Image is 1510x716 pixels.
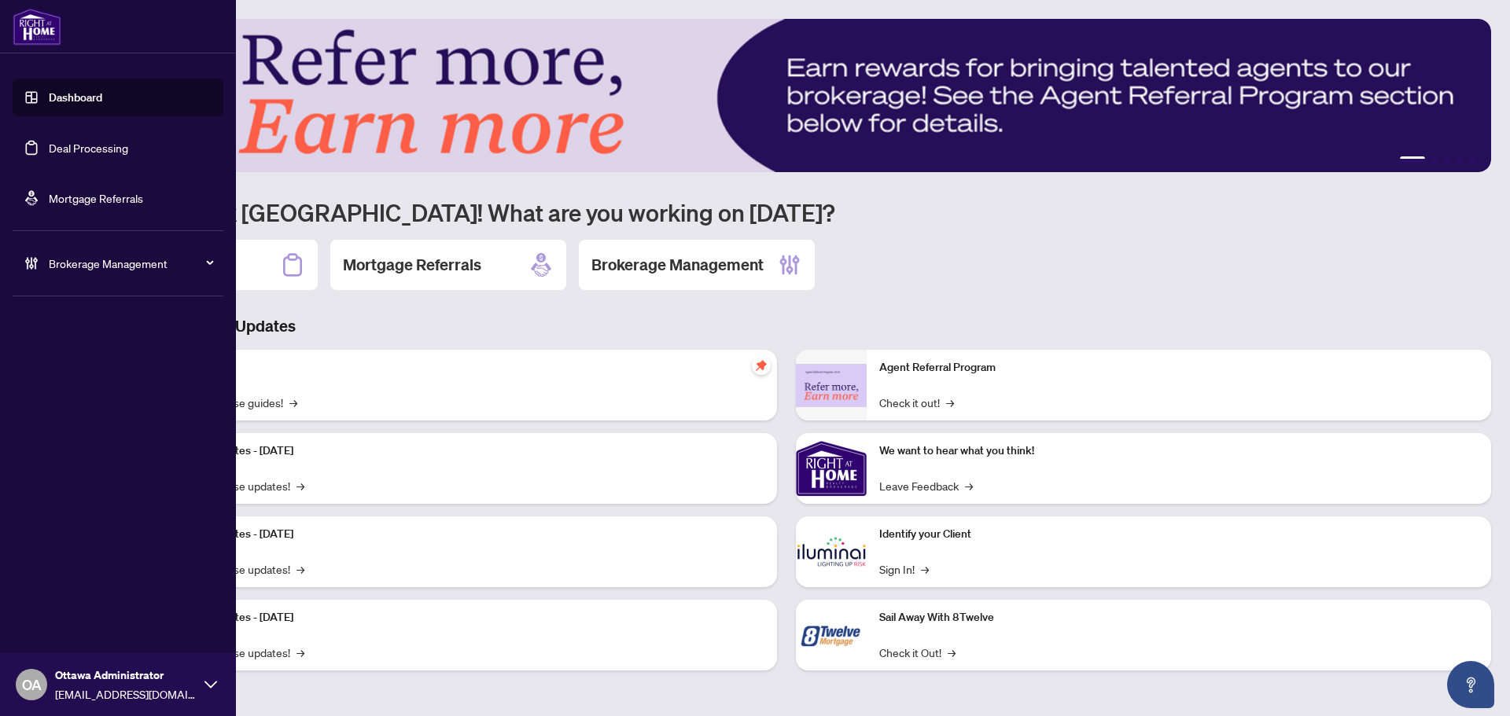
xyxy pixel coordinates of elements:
button: 3 [1444,156,1450,163]
h2: Brokerage Management [591,254,764,276]
h3: Brokerage & Industry Updates [82,315,1491,337]
span: → [946,394,954,411]
span: pushpin [752,356,771,375]
p: Platform Updates - [DATE] [165,526,764,543]
button: 5 [1469,156,1475,163]
img: Identify your Client [796,516,867,587]
span: → [296,477,304,494]
span: → [296,644,304,661]
p: Sail Away With 8Twelve [879,609,1479,626]
p: We want to hear what you think! [879,442,1479,460]
span: Brokerage Management [49,255,212,272]
span: → [296,560,304,578]
span: Ottawa Administrator [55,666,197,684]
button: 4 [1457,156,1463,163]
span: [EMAIL_ADDRESS][DOMAIN_NAME] [55,685,197,703]
a: Mortgage Referrals [49,191,143,205]
p: Agent Referral Program [879,359,1479,376]
p: Self-Help [165,359,764,376]
button: 2 [1431,156,1438,163]
span: → [965,477,973,494]
p: Identify your Client [879,526,1479,543]
span: → [289,394,297,411]
a: Check it Out!→ [879,644,956,661]
img: Slide 0 [82,19,1491,172]
a: Leave Feedback→ [879,477,973,494]
img: We want to hear what you think! [796,433,867,504]
span: → [948,644,956,661]
img: Agent Referral Program [796,364,867,407]
img: logo [13,8,61,46]
button: Open asap [1447,661,1494,708]
h1: Welcome back [GEOGRAPHIC_DATA]! What are you working on [DATE]? [82,197,1491,227]
img: Sail Away With 8Twelve [796,600,867,670]
button: 1 [1400,156,1425,163]
p: Platform Updates - [DATE] [165,442,764,460]
h2: Mortgage Referrals [343,254,481,276]
a: Sign In!→ [879,560,929,578]
span: → [921,560,929,578]
a: Deal Processing [49,141,128,155]
a: Dashboard [49,90,102,105]
a: Check it out!→ [879,394,954,411]
span: OA [22,674,42,696]
p: Platform Updates - [DATE] [165,609,764,626]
